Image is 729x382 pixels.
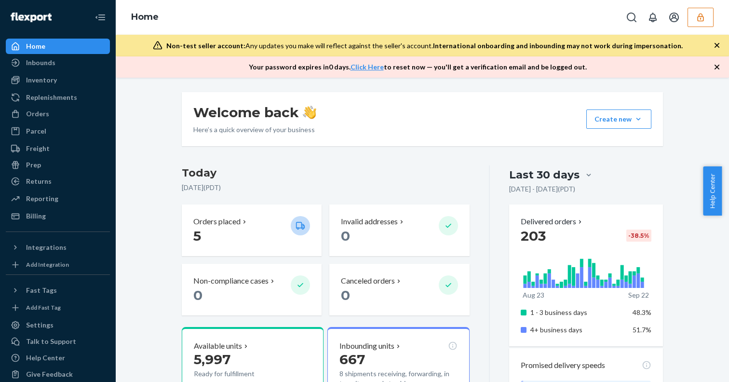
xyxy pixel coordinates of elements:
[6,123,110,139] a: Parcel
[194,369,283,379] p: Ready for fulfillment
[530,325,625,335] p: 4+ business days
[530,308,625,317] p: 1 - 3 business days
[626,230,651,242] div: -38.5 %
[664,8,684,27] button: Open account menu
[341,216,398,227] p: Invalid addresses
[6,302,110,314] a: Add Fast Tag
[586,109,651,129] button: Create new
[193,228,201,244] span: 5
[26,160,41,170] div: Prep
[182,205,322,256] button: Orders placed 5
[433,41,683,50] span: International onboarding and inbounding may not work during impersonation.
[628,290,649,300] p: Sep 22
[6,350,110,366] a: Help Center
[666,353,719,377] iframe: Opens a widget where you can chat to one of our agents
[193,216,241,227] p: Orders placed
[123,3,166,31] ol: breadcrumbs
[182,264,322,315] button: Non-compliance cases 0
[193,287,202,303] span: 0
[26,126,46,136] div: Parcel
[26,286,57,295] div: Fast Tags
[91,8,110,27] button: Close Navigation
[351,63,384,71] a: Click Here
[131,12,159,22] a: Home
[523,290,544,300] p: Aug 23
[341,275,395,286] p: Canceled orders
[166,41,245,50] span: Non-test seller account:
[622,8,641,27] button: Open Search Box
[339,341,394,352] p: Inbounding units
[341,287,350,303] span: 0
[193,104,316,121] h1: Welcome back
[194,341,242,352] p: Available units
[643,8,662,27] button: Open notifications
[341,228,350,244] span: 0
[26,303,61,312] div: Add Fast Tag
[26,320,54,330] div: Settings
[6,55,110,70] a: Inbounds
[633,308,651,316] span: 48.3%
[6,174,110,189] a: Returns
[26,177,52,186] div: Returns
[193,125,316,135] p: Here’s a quick overview of your business
[26,109,49,119] div: Orders
[6,106,110,122] a: Orders
[6,72,110,88] a: Inventory
[6,39,110,54] a: Home
[6,367,110,382] button: Give Feedback
[6,317,110,333] a: Settings
[703,166,722,216] button: Help Center
[194,351,230,368] span: 5,997
[6,259,110,271] a: Add Integration
[26,41,45,51] div: Home
[339,351,365,368] span: 667
[6,208,110,224] a: Billing
[6,157,110,173] a: Prep
[509,167,580,182] div: Last 30 days
[26,353,65,363] div: Help Center
[11,13,52,22] img: Flexport logo
[26,369,73,379] div: Give Feedback
[26,260,69,269] div: Add Integration
[633,326,651,334] span: 51.7%
[509,184,575,194] p: [DATE] - [DATE] ( PDT )
[193,275,269,286] p: Non-compliance cases
[521,216,584,227] button: Delivered orders
[26,211,46,221] div: Billing
[521,360,605,371] p: Promised delivery speeds
[26,58,55,68] div: Inbounds
[329,264,469,315] button: Canceled orders 0
[6,334,110,349] button: Talk to Support
[6,191,110,206] a: Reporting
[249,62,587,72] p: Your password expires in 0 days . to reset now — you'll get a verification email and be logged out.
[6,141,110,156] a: Freight
[26,75,57,85] div: Inventory
[26,243,67,252] div: Integrations
[6,283,110,298] button: Fast Tags
[6,90,110,105] a: Replenishments
[26,337,76,346] div: Talk to Support
[521,228,546,244] span: 203
[329,205,469,256] button: Invalid addresses 0
[303,106,316,119] img: hand-wave emoji
[26,144,50,153] div: Freight
[166,41,683,51] div: Any updates you make will reflect against the seller's account.
[182,165,470,181] h3: Today
[182,183,470,192] p: [DATE] ( PDT )
[26,194,58,204] div: Reporting
[26,93,77,102] div: Replenishments
[6,240,110,255] button: Integrations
